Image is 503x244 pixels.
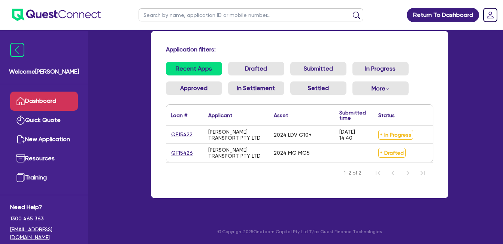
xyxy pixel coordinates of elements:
[378,113,395,118] div: Status
[10,111,78,130] a: Quick Quote
[407,8,479,22] a: Return To Dashboard
[208,129,265,141] div: [PERSON_NAME] TRANSPORT PTY LTD
[10,203,78,212] span: Need Help?
[10,215,78,223] span: 1300 465 363
[274,150,310,156] div: 2024 MG MG5
[16,154,25,163] img: resources
[139,8,363,21] input: Search by name, application ID or mobile number...
[10,130,78,149] a: New Application
[166,46,433,53] h4: Application filters:
[10,43,24,57] img: icon-menu-close
[385,166,400,181] button: Previous Page
[378,130,413,140] span: In Progress
[16,135,25,144] img: new-application
[16,173,25,182] img: training
[171,113,187,118] div: Loan #
[9,67,79,76] span: Welcome [PERSON_NAME]
[166,81,222,95] a: Approved
[171,130,193,139] a: QF15422
[274,113,288,118] div: Asset
[339,110,366,120] div: Submitted time
[415,166,430,181] button: Last Page
[208,113,232,118] div: Applicant
[339,129,369,141] div: [DATE] 14:40
[12,9,101,21] img: quest-connect-logo-blue
[16,116,25,125] img: quick-quote
[352,62,409,75] a: In Progress
[228,81,284,95] a: In Settlement
[171,149,193,157] a: QF15426
[352,81,409,95] button: Dropdown toggle
[370,166,385,181] button: First Page
[146,228,454,235] p: © Copyright 2025 Oneteam Capital Pty Ltd T/as Quest Finance Technologies
[274,132,312,138] div: 2024 LDV G10+
[481,5,500,25] a: Dropdown toggle
[10,149,78,168] a: Resources
[400,166,415,181] button: Next Page
[378,148,406,158] span: Drafted
[208,147,265,159] div: [PERSON_NAME] TRANSPORT PTY LTD
[228,62,284,75] a: Drafted
[344,169,361,177] span: 1-2 of 2
[10,226,78,241] a: [EMAIL_ADDRESS][DOMAIN_NAME]
[166,62,222,75] a: Recent Apps
[290,62,346,75] a: Submitted
[10,92,78,111] a: Dashboard
[10,168,78,187] a: Training
[290,81,346,95] a: Settled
